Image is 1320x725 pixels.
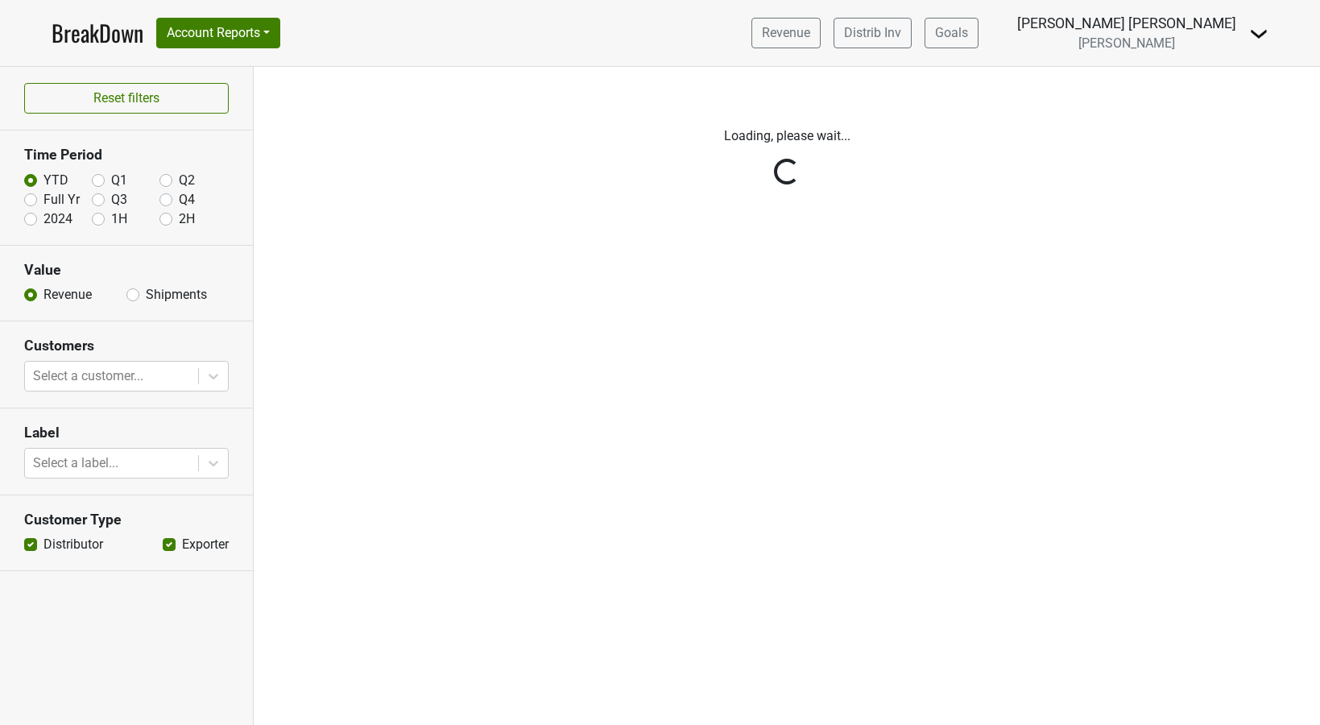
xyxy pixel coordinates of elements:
[925,18,979,48] a: Goals
[751,18,821,48] a: Revenue
[834,18,912,48] a: Distrib Inv
[156,18,280,48] button: Account Reports
[1017,13,1236,34] div: [PERSON_NAME] [PERSON_NAME]
[1078,35,1175,51] span: [PERSON_NAME]
[52,16,143,50] a: BreakDown
[1249,24,1268,43] img: Dropdown Menu
[340,126,1234,146] p: Loading, please wait...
